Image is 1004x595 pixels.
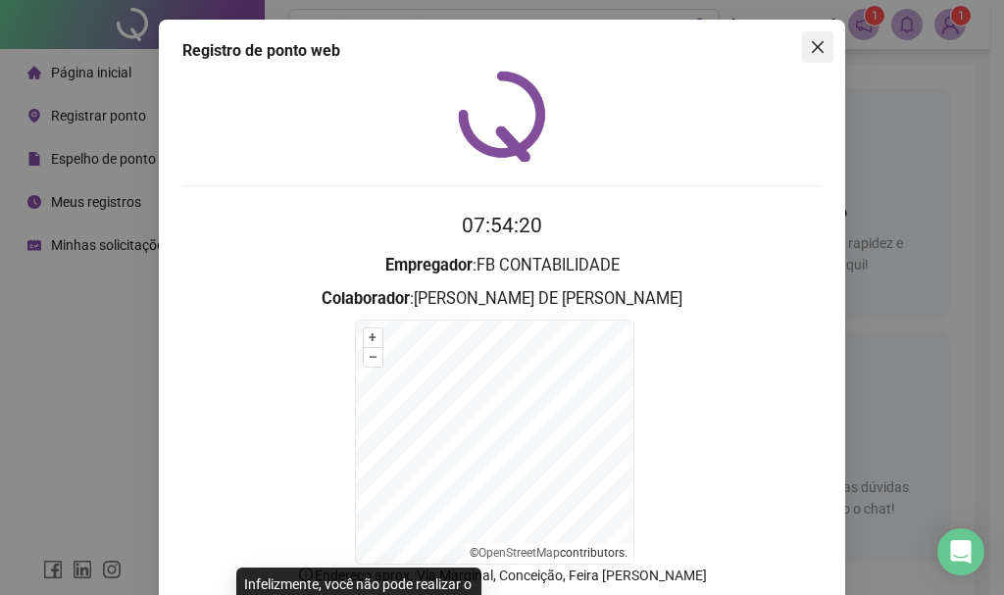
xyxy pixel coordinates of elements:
[458,71,546,162] img: QRPoint
[462,214,542,237] time: 07:54:20
[322,289,410,308] strong: Colaborador
[182,253,822,278] h3: : FB CONTABILIDADE
[478,546,560,560] a: OpenStreetMap
[182,286,822,312] h3: : [PERSON_NAME] DE [PERSON_NAME]
[385,256,473,274] strong: Empregador
[182,565,822,586] p: Endereço aprox. : Via Marginal, Conceição, Feira [PERSON_NAME]
[810,39,826,55] span: close
[297,566,315,583] span: info-circle
[364,328,382,347] button: +
[364,348,382,367] button: –
[182,39,822,63] div: Registro de ponto web
[937,528,984,575] div: Open Intercom Messenger
[802,31,833,63] button: Close
[470,546,627,560] li: © contributors.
